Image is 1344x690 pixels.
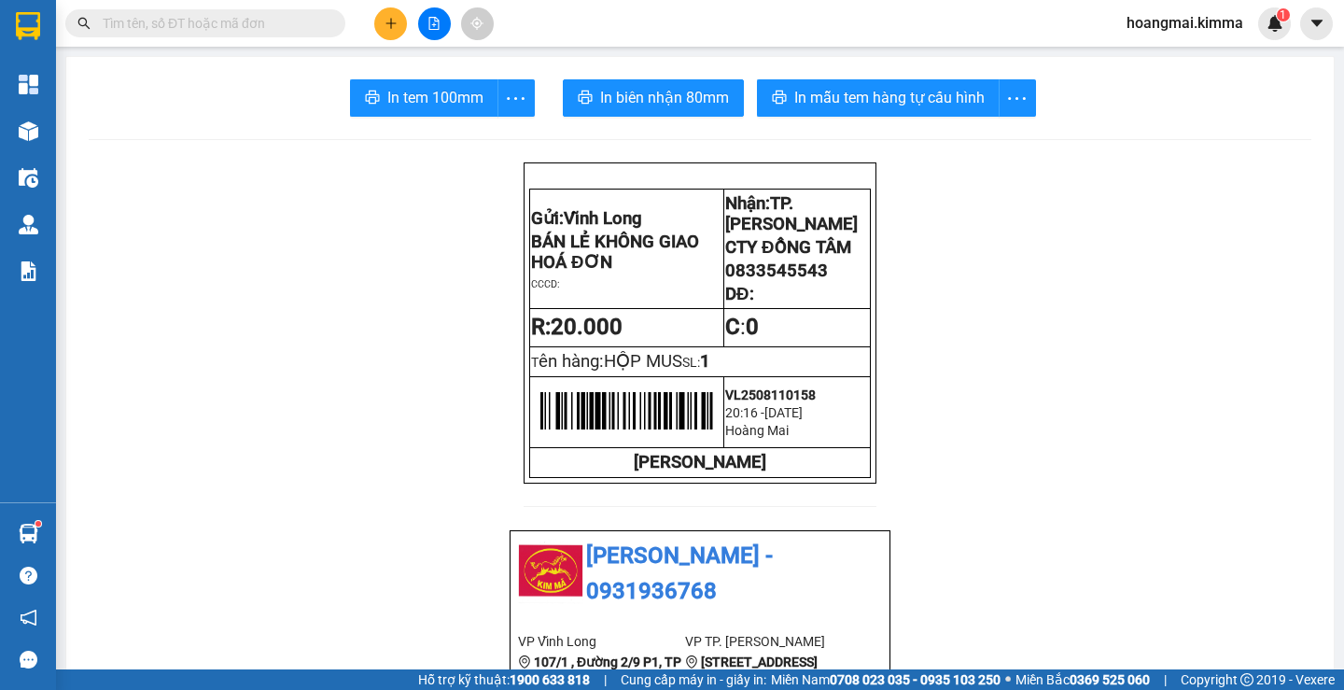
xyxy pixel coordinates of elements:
span: T [531,355,682,370]
span: TP. [PERSON_NAME] [725,193,858,234]
span: CCCD: [531,278,560,290]
div: Vĩnh Long [16,16,108,61]
button: more [497,79,535,117]
span: question-circle [20,567,37,584]
button: more [999,79,1036,117]
span: more [1000,87,1035,110]
span: printer [772,90,787,107]
span: aim [470,17,483,30]
button: printerIn biên nhận 80mm [563,79,744,117]
strong: [PERSON_NAME] [634,452,766,472]
button: printerIn mẫu tem hàng tự cấu hình [757,79,1000,117]
span: copyright [1240,673,1253,686]
li: VP Vĩnh Long [518,631,685,652]
span: environment [685,655,698,669]
strong: R: [531,314,623,340]
span: Gửi: [531,208,642,229]
span: caret-down [1309,15,1325,32]
button: printerIn tem 100mm [350,79,498,117]
span: ên hàng: [539,351,682,372]
span: In mẫu tem hàng tự cấu hình [794,86,985,109]
span: ⚪️ [1005,676,1011,683]
span: Hỗ trợ kỹ thuật: [418,669,590,690]
b: [STREET_ADDRESS][PERSON_NAME] [685,655,818,690]
button: aim [461,7,494,40]
span: Gửi: [16,18,45,37]
span: 1 [700,351,710,372]
span: HỘP MUS [604,351,682,372]
img: dashboard-icon [19,75,38,94]
strong: 1900 633 818 [510,672,590,687]
span: Miền Bắc [1015,669,1150,690]
span: more [498,87,534,110]
span: 20.000 [551,314,623,340]
img: logo-vxr [16,12,40,40]
li: VP TP. [PERSON_NAME] [685,631,852,652]
span: Nhận: [725,193,858,234]
span: 1 [1280,8,1286,21]
img: logo.jpg [518,539,583,604]
span: : [725,314,759,340]
div: TP. [PERSON_NAME] [121,16,271,61]
button: plus [374,7,407,40]
span: DĐ: [725,284,753,304]
span: VL2508110158 [725,387,816,402]
button: caret-down [1300,7,1333,40]
img: icon-new-feature [1267,15,1283,32]
span: file-add [427,17,441,30]
strong: 0369 525 060 [1070,672,1150,687]
img: warehouse-icon [19,524,38,543]
span: plus [385,17,398,30]
span: Hoàng Mai [725,423,789,438]
span: Cung cấp máy in - giấy in: [621,669,766,690]
div: CTY ĐỒNG TÂM [121,61,271,83]
span: environment [518,655,531,669]
div: BÁN LẺ KHÔNG GIAO HOÁ ĐƠN [16,61,108,150]
span: Miền Nam [771,669,1001,690]
span: 0 [746,314,759,340]
input: Tìm tên, số ĐT hoặc mã đơn [103,13,323,34]
span: | [604,669,607,690]
span: message [20,651,37,669]
span: SL: [682,355,700,370]
button: file-add [418,7,451,40]
img: warehouse-icon [19,121,38,141]
b: 107/1 , Đường 2/9 P1, TP Vĩnh Long [518,655,681,690]
span: In biên nhận 80mm [600,86,729,109]
img: solution-icon [19,261,38,281]
span: notification [20,609,37,627]
img: warehouse-icon [19,215,38,234]
div: 0833545543 [121,83,271,109]
li: [PERSON_NAME] - 0931936768 [518,539,882,609]
span: BÁN LẺ KHÔNG GIAO HOÁ ĐƠN [531,232,699,273]
img: warehouse-icon [19,168,38,188]
span: search [77,17,91,30]
span: CTY ĐỒNG TÂM [725,237,850,258]
span: Nhận: [121,18,166,37]
span: printer [365,90,380,107]
span: Vĩnh Long [564,208,642,229]
span: | [1164,669,1167,690]
span: hoangmai.kimma [1112,11,1258,35]
strong: C [725,314,740,340]
span: printer [578,90,593,107]
span: [DATE] [764,405,803,420]
sup: 1 [35,521,41,527]
span: In tem 100mm [387,86,483,109]
sup: 1 [1277,8,1290,21]
strong: 0708 023 035 - 0935 103 250 [830,672,1001,687]
span: 0833545543 [725,261,828,281]
span: 20:16 - [725,405,764,420]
